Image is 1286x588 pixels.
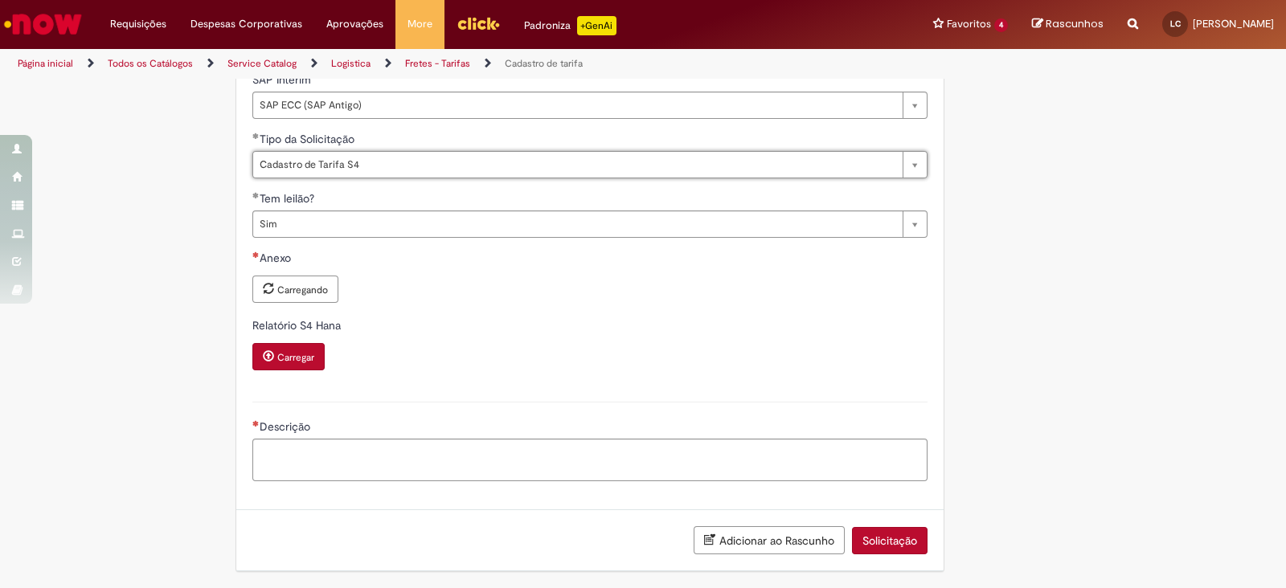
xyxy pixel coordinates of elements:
[577,16,616,35] p: +GenAi
[260,92,895,118] span: SAP ECC (SAP Antigo)
[18,57,73,70] a: Página inicial
[1193,17,1274,31] span: [PERSON_NAME]
[277,284,328,296] small: Carregando
[505,57,583,70] a: Cadastro de tarifa
[260,152,895,178] span: Cadastro de Tarifa S4
[260,251,294,265] span: Anexo
[252,318,344,333] span: Relatório S4 Hana
[1170,18,1181,29] span: LC
[1046,16,1104,31] span: Rascunhos
[12,49,846,79] ul: Trilhas de página
[694,526,845,554] button: Adicionar ao Rascunho
[252,251,260,258] span: Necessários
[331,57,371,70] a: Logistica
[252,420,260,427] span: Necessários
[852,527,928,554] button: Solicitação
[260,211,895,237] span: Sim
[252,192,260,198] span: Obrigatório Preenchido
[252,133,260,139] span: Obrigatório Preenchido
[408,16,432,32] span: More
[260,191,317,206] span: Tem leilão?
[252,72,314,87] span: SAP Interim
[326,16,383,32] span: Aprovações
[252,343,325,370] button: Carregar anexo de Relatório S4 Hana
[227,57,297,70] a: Service Catalog
[405,57,470,70] a: Fretes - Tarifas
[2,8,84,40] img: ServiceNow
[260,132,358,146] span: Tipo da Solicitação
[110,16,166,32] span: Requisições
[277,351,314,364] small: Carregar
[252,439,928,482] textarea: Descrição
[524,16,616,35] div: Padroniza
[108,57,193,70] a: Todos os Catálogos
[947,16,991,32] span: Favoritos
[457,11,500,35] img: click_logo_yellow_360x200.png
[260,419,313,434] span: Descrição
[190,16,302,32] span: Despesas Corporativas
[252,276,338,303] button: Carregar anexo de Anexo Required
[994,18,1008,32] span: 4
[1032,17,1104,32] a: Rascunhos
